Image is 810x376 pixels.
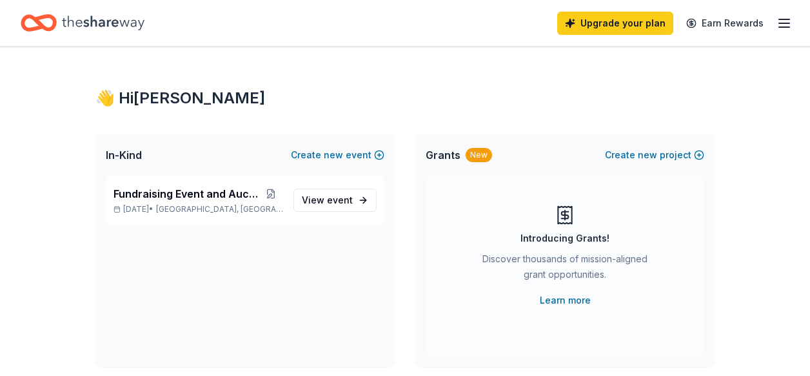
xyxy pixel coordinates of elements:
button: Createnewproject [605,147,704,163]
a: Home [21,8,144,38]
span: [GEOGRAPHIC_DATA], [GEOGRAPHIC_DATA] [156,204,283,214]
div: Introducing Grants! [520,231,609,246]
a: Learn more [540,293,591,308]
span: Fundraising Event and Auction [114,186,259,202]
span: View [302,193,353,208]
div: New [466,148,492,162]
span: new [324,147,343,163]
div: 👋 Hi [PERSON_NAME] [95,88,715,109]
p: [DATE] • [114,204,283,214]
a: Earn Rewards [678,12,771,35]
span: Grants [426,147,460,163]
span: event [327,194,353,205]
span: In-Kind [106,147,142,163]
a: Upgrade your plan [557,12,673,35]
a: View event [293,189,377,212]
span: new [638,147,657,163]
button: Createnewevent [291,147,384,163]
div: Discover thousands of mission-aligned grant opportunities. [477,251,653,287]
